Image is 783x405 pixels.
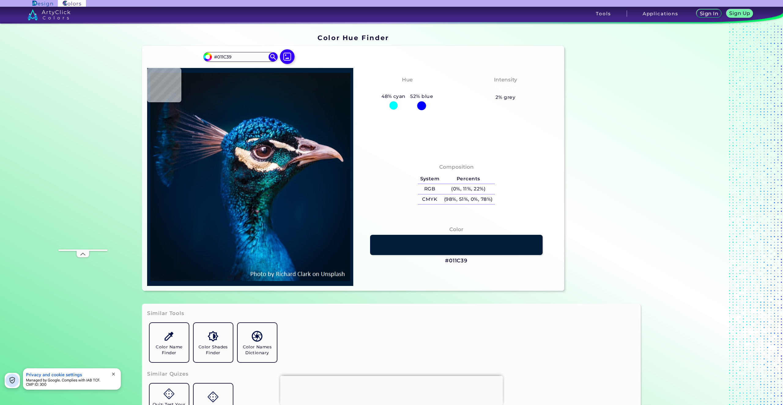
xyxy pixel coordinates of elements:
[28,9,71,20] img: logo_artyclick_colors_white.svg
[492,85,519,92] h3: Vibrant
[442,194,495,204] h5: (98%, 51%, 0%, 78%)
[164,388,174,399] img: icon_game.svg
[196,344,230,356] h5: Color Shades Finder
[32,1,53,6] img: ArtyClick Design logo
[58,66,107,249] iframe: Advertisement
[280,49,295,64] img: icon picture
[212,53,269,61] input: type color..
[408,92,436,100] h5: 52% blue
[269,52,278,62] img: icon search
[402,75,413,84] h4: Hue
[208,392,218,402] img: icon_game.svg
[449,225,463,234] h4: Color
[240,344,274,356] h5: Color Names Dictionary
[317,33,389,42] h1: Color Hue Finder
[235,321,279,365] a: Color Names Dictionary
[442,174,495,184] h5: Percents
[494,75,517,84] h4: Intensity
[147,370,189,378] h3: Similar Quizes
[379,92,408,100] h5: 48% cyan
[439,163,474,171] h4: Composition
[208,331,218,342] img: icon_color_shades.svg
[701,11,718,16] h5: Sign In
[418,174,442,184] h5: System
[147,310,184,317] h3: Similar Tools
[442,184,495,194] h5: (0%, 11%, 22%)
[164,331,174,342] img: icon_color_name_finder.svg
[596,11,611,16] h3: Tools
[390,85,425,92] h3: Cyan-Blue
[728,10,752,17] a: Sign Up
[730,11,749,16] h5: Sign Up
[280,376,503,403] iframe: Advertisement
[191,321,235,365] a: Color Shades Finder
[252,331,262,342] img: icon_color_names_dictionary.svg
[147,321,191,365] a: Color Name Finder
[643,11,678,16] h3: Applications
[152,344,186,356] h5: Color Name Finder
[495,93,515,101] h5: 2% grey
[567,32,643,293] iframe: Advertisement
[150,71,350,283] img: img_pavlin.jpg
[445,257,468,264] h3: #011C39
[698,10,720,17] a: Sign In
[418,194,442,204] h5: CMYK
[418,184,442,194] h5: RGB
